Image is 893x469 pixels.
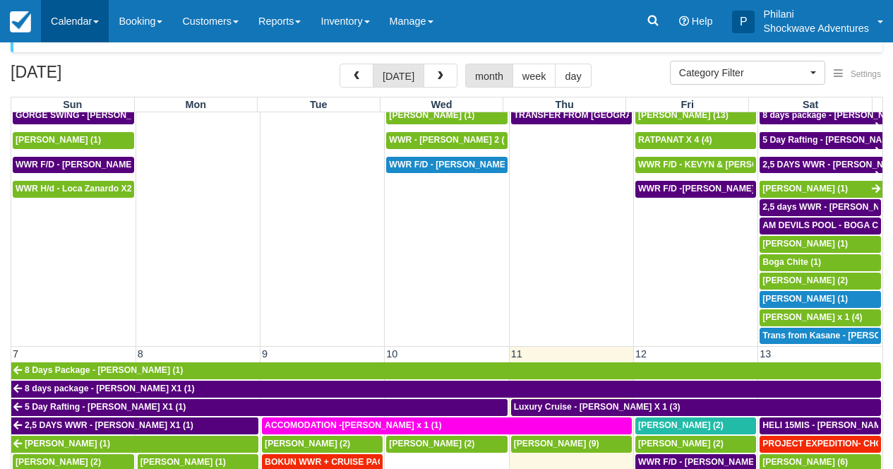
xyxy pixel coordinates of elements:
a: [PERSON_NAME] (13) [635,107,756,124]
span: [PERSON_NAME] (2) [762,275,848,285]
a: WWR F/D - [PERSON_NAME] X 1 (1) [13,157,134,174]
a: TRANSFER FROM [GEOGRAPHIC_DATA] TO VIC FALLS - [PERSON_NAME] X 1 (1) [511,107,632,124]
span: [PERSON_NAME] x 1 (4) [762,312,862,322]
span: [PERSON_NAME] (2) [16,457,101,467]
span: Help [692,16,713,27]
a: Luxury Cruise - [PERSON_NAME] X 1 (3) [511,399,881,416]
span: [PERSON_NAME] (13) [638,110,729,120]
h2: [DATE] [11,64,189,90]
button: day [555,64,591,88]
span: [PERSON_NAME] (1) [389,110,474,120]
button: Category Filter [670,61,825,85]
span: WWR H/d - Loca Zanardo X2 (2) [16,184,145,194]
span: Sun [63,99,82,110]
a: 2,5 days WWR - [PERSON_NAME] X2 (2) [760,199,881,216]
span: Settings [851,69,881,79]
span: 7 [11,348,20,360]
a: [PERSON_NAME] (2) [635,417,756,434]
a: 2,5 DAYS WWR - [PERSON_NAME] X1 (1) [11,417,258,434]
a: [PERSON_NAME] x 1 (4) [760,309,881,326]
a: GORGE SWING - [PERSON_NAME] X 2 (2) [13,107,134,124]
a: 8 days package - [PERSON_NAME] X1 (1) [760,107,882,124]
span: [PERSON_NAME] (6) [762,457,848,467]
a: AM DEVILS POOL - BOGA CHITE X 1 (1) [760,218,881,234]
button: month [465,64,513,88]
a: PROJECT EXPEDITION- CHOBE SAFARI - [GEOGRAPHIC_DATA][PERSON_NAME] 2 (2) [760,436,881,453]
span: WWR F/D - [PERSON_NAME] X 1 (1) [16,160,163,170]
span: 12 [634,348,648,360]
span: 13 [758,348,772,360]
a: WWR F/D - KEVYN & [PERSON_NAME] 2 (2) [635,157,756,174]
span: [PERSON_NAME] (2) [638,420,724,430]
span: WWR - [PERSON_NAME] 2 (2) [389,135,512,145]
a: RATPANAT X 4 (4) [635,132,756,149]
span: GORGE SWING - [PERSON_NAME] X 2 (2) [16,110,188,120]
span: ACCOMODATION -[PERSON_NAME] x 1 (1) [265,420,442,430]
span: 8 [136,348,145,360]
a: Trans from Kasane - [PERSON_NAME] X4 (4) [760,328,881,345]
a: 8 days package - [PERSON_NAME] X1 (1) [11,381,881,398]
a: [PERSON_NAME] (2) [262,436,383,453]
button: week [513,64,556,88]
span: [PERSON_NAME] (2) [389,439,474,449]
span: TRANSFER FROM [GEOGRAPHIC_DATA] TO VIC FALLS - [PERSON_NAME] X 1 (1) [514,110,853,120]
a: [PERSON_NAME] (9) [511,436,632,453]
span: 9 [260,348,269,360]
span: WWR F/D - [PERSON_NAME] X 2 (2) [638,457,786,467]
a: WWR - [PERSON_NAME] 2 (2) [386,132,507,149]
span: 8 Days Package - [PERSON_NAME] (1) [25,365,183,375]
span: [PERSON_NAME] (9) [514,439,599,449]
span: [PERSON_NAME] (2) [638,439,724,449]
a: HELI 15MIS - [PERSON_NAME] (2) [760,417,881,434]
span: Fri [681,99,694,110]
button: [DATE] [373,64,424,88]
span: WWR F/D - KEVYN & [PERSON_NAME] 2 (2) [638,160,818,170]
span: Boga Chite (1) [762,257,821,267]
a: [PERSON_NAME] (1) [760,181,882,198]
a: WWR F/D - [PERSON_NAME] x3 (3) [386,157,507,174]
button: Settings [825,64,889,85]
span: Tue [310,99,328,110]
span: 2,5 DAYS WWR - [PERSON_NAME] X1 (1) [25,420,193,430]
span: Category Filter [679,66,807,80]
span: 8 days package - [PERSON_NAME] X1 (1) [25,384,195,393]
span: Wed [431,99,452,110]
a: [PERSON_NAME] (1) [13,132,134,149]
span: Sat [803,99,818,110]
a: [PERSON_NAME] (1) [760,236,881,253]
span: BOKUN WWR + CRUISE PACKAGE - [PERSON_NAME] South X 2 (2) [265,457,544,467]
span: [PERSON_NAME] (1) [140,457,226,467]
a: [PERSON_NAME] (2) [386,436,507,453]
img: checkfront-main-nav-mini-logo.png [10,11,31,32]
span: 11 [510,348,524,360]
span: [PERSON_NAME] (1) [16,135,101,145]
span: [PERSON_NAME] (2) [265,439,350,449]
div: P [732,11,755,33]
a: 2,5 DAYS WWR - [PERSON_NAME] X1 (1) [760,157,882,174]
span: Luxury Cruise - [PERSON_NAME] X 1 (3) [514,402,681,412]
a: [PERSON_NAME] (1) [386,107,507,124]
span: Thu [555,99,573,110]
span: [PERSON_NAME] (1) [25,439,110,449]
span: WWR F/D -[PERSON_NAME] X 15 (15) [638,184,793,194]
a: [PERSON_NAME] (1) [760,291,881,308]
span: Mon [185,99,206,110]
p: Philani [763,7,869,21]
span: [PERSON_NAME] (1) [762,184,848,194]
a: [PERSON_NAME] (2) [635,436,756,453]
a: 5 Day Rafting - [PERSON_NAME] X1 (1) [760,132,882,149]
a: 8 Days Package - [PERSON_NAME] (1) [11,362,881,379]
a: Boga Chite (1) [760,254,881,271]
span: WWR F/D - [PERSON_NAME] x3 (3) [389,160,533,170]
span: [PERSON_NAME] (1) [762,294,848,304]
a: WWR F/D -[PERSON_NAME] X 15 (15) [635,181,756,198]
a: ACCOMODATION -[PERSON_NAME] x 1 (1) [262,417,632,434]
p: Shockwave Adventures [763,21,869,35]
a: WWR H/d - Loca Zanardo X2 (2) [13,181,134,198]
i: Help [679,16,689,26]
span: RATPANAT X 4 (4) [638,135,712,145]
span: [PERSON_NAME] (1) [762,239,848,249]
span: 5 Day Rafting - [PERSON_NAME] X1 (1) [25,402,186,412]
span: 10 [385,348,399,360]
a: 5 Day Rafting - [PERSON_NAME] X1 (1) [11,399,508,416]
